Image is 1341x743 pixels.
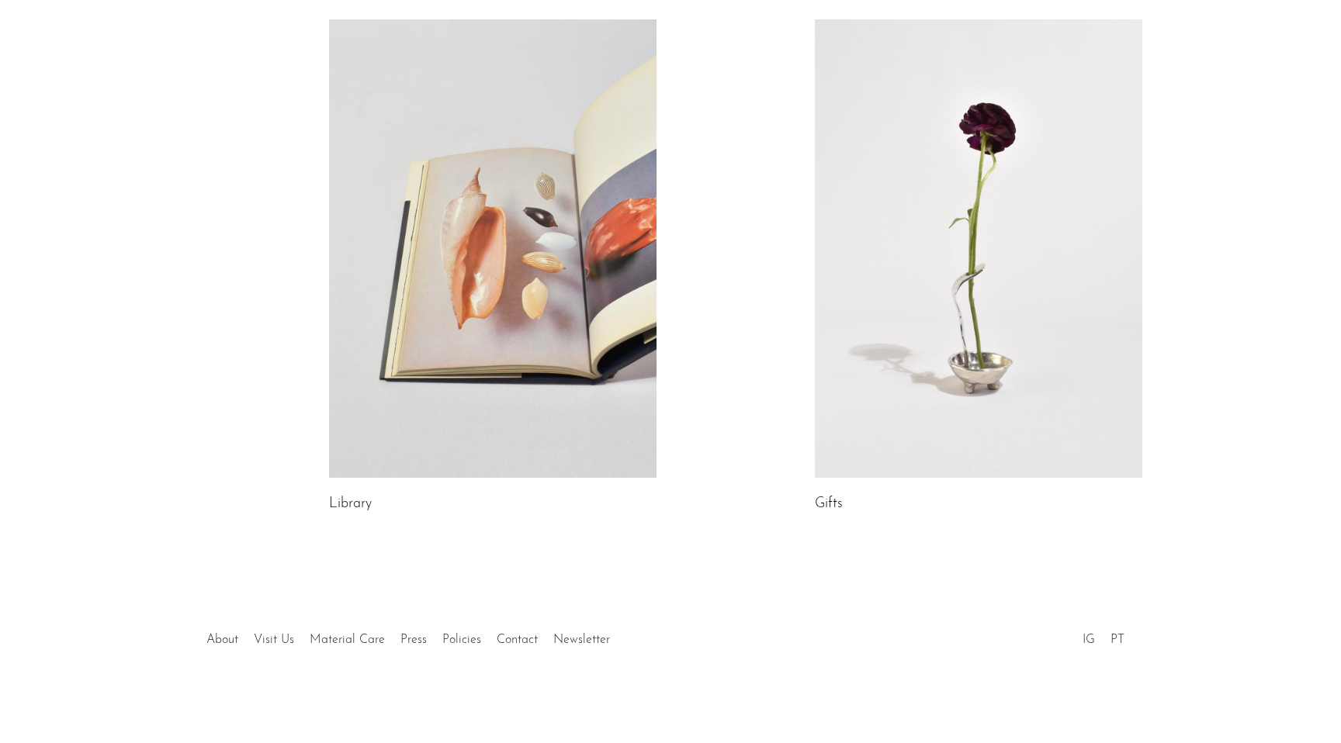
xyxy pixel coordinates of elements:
a: PT [1111,634,1124,646]
a: About [206,634,238,646]
ul: Social Medias [1075,621,1132,651]
a: Visit Us [254,634,294,646]
a: Library [329,497,372,511]
a: Policies [442,634,481,646]
a: Contact [497,634,538,646]
a: Gifts [815,497,843,511]
a: IG [1083,634,1095,646]
a: Material Care [310,634,385,646]
a: Press [400,634,427,646]
ul: Quick links [199,621,618,651]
